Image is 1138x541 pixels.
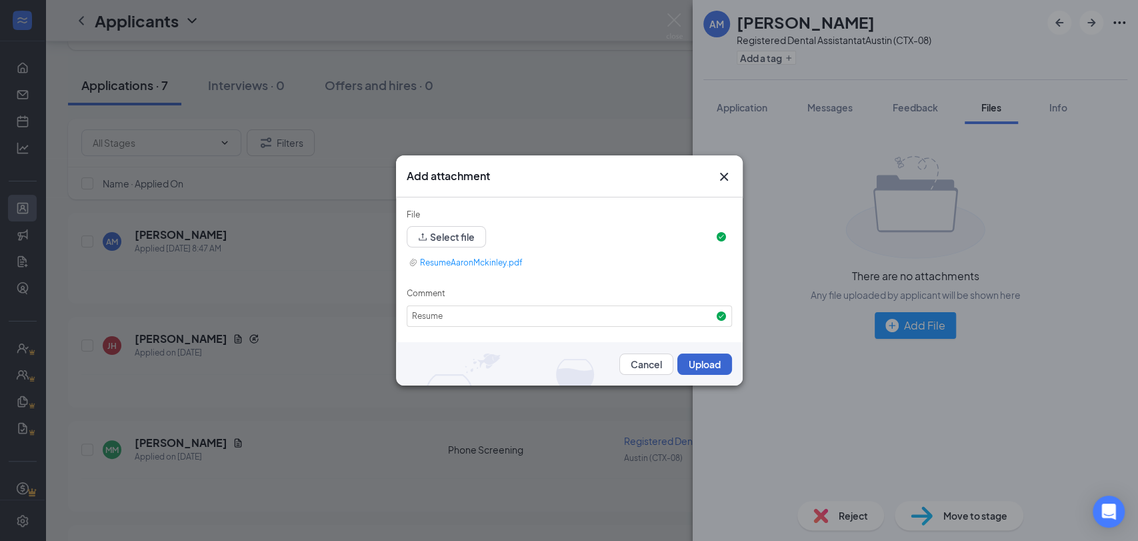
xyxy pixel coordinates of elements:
button: Cancel [619,354,673,375]
button: Close [716,169,732,185]
a: ResumeAaronMckinley.pdf [409,255,724,271]
span: upload Select file [407,233,486,243]
svg: Cross [716,169,732,185]
button: upload Select file [407,226,486,247]
div: Open Intercom Messenger [1093,496,1125,528]
label: Comment [407,288,445,298]
h3: Add attachment [407,169,490,183]
span: upload [418,232,427,241]
input: Comment [407,306,732,327]
label: File [407,209,420,219]
button: Upload [677,354,732,375]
